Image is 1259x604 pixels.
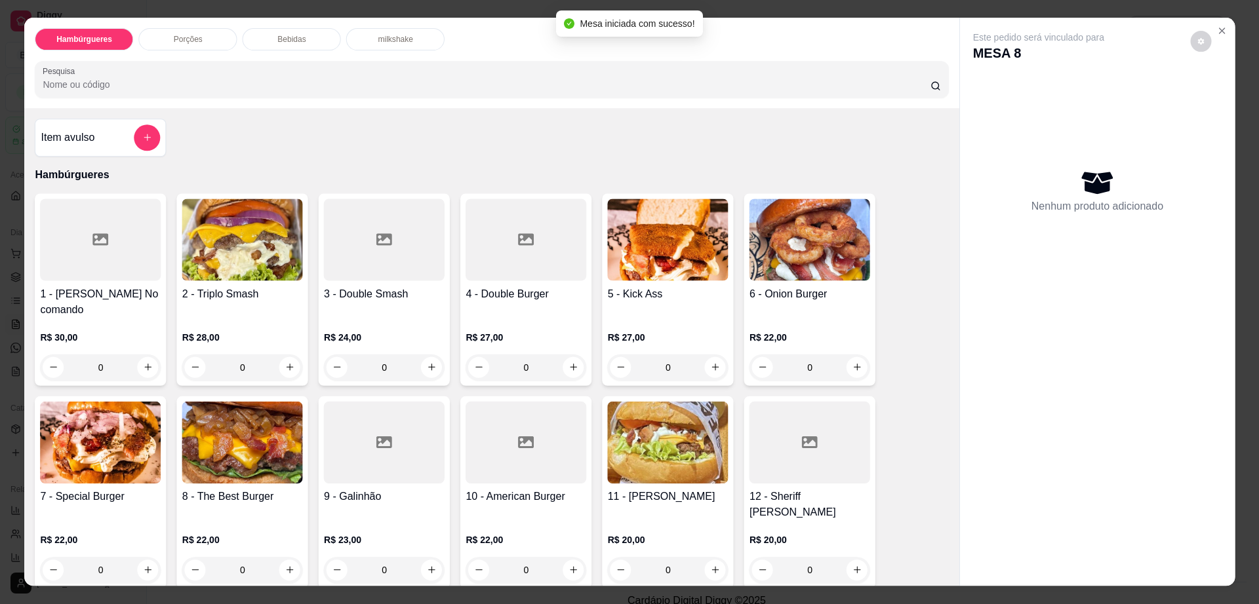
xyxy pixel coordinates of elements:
[40,402,161,483] img: product-image
[182,402,302,483] img: product-image
[378,34,412,45] p: milkshake
[466,489,586,504] h4: 10 - American Burger
[43,66,79,77] label: Pesquisa
[35,167,948,183] p: Hambúrgueres
[749,286,870,302] h4: 6 - Onion Burger
[324,286,445,302] h4: 3 - Double Smash
[324,331,445,344] p: R$ 24,00
[1190,31,1211,52] button: decrease-product-quantity
[173,34,202,45] p: Porções
[749,489,870,520] h4: 12 - Sheriff [PERSON_NAME]
[40,489,161,504] h4: 7 - Special Burger
[182,331,302,344] p: R$ 28,00
[40,533,161,546] p: R$ 22,00
[607,489,728,504] h4: 11 - [PERSON_NAME]
[182,489,302,504] h4: 8 - The Best Burger
[607,331,728,344] p: R$ 27,00
[40,331,161,344] p: R$ 30,00
[466,533,586,546] p: R$ 22,00
[972,44,1104,62] p: MESA 8
[1211,20,1232,41] button: Close
[182,533,302,546] p: R$ 22,00
[466,331,586,344] p: R$ 27,00
[607,286,728,302] h4: 5 - Kick Ass
[580,18,694,29] span: Mesa iniciada com sucesso!
[749,331,870,344] p: R$ 22,00
[56,34,112,45] p: Hambúrgueres
[607,402,728,483] img: product-image
[182,198,302,280] img: product-image
[749,533,870,546] p: R$ 20,00
[607,198,728,280] img: product-image
[43,78,930,91] input: Pesquisa
[182,286,302,302] h4: 2 - Triplo Smash
[749,198,870,280] img: product-image
[466,286,586,302] h4: 4 - Double Burger
[607,533,728,546] p: R$ 20,00
[134,124,160,151] button: add-separate-item
[41,130,94,145] h4: Item avulso
[564,18,574,29] span: check-circle
[324,489,445,504] h4: 9 - Galinhão
[324,533,445,546] p: R$ 23,00
[40,286,161,318] h4: 1 - [PERSON_NAME] No comando
[277,34,306,45] p: Bebidas
[1031,198,1163,214] p: Nenhum produto adicionado
[972,31,1104,44] p: Este pedido será vinculado para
